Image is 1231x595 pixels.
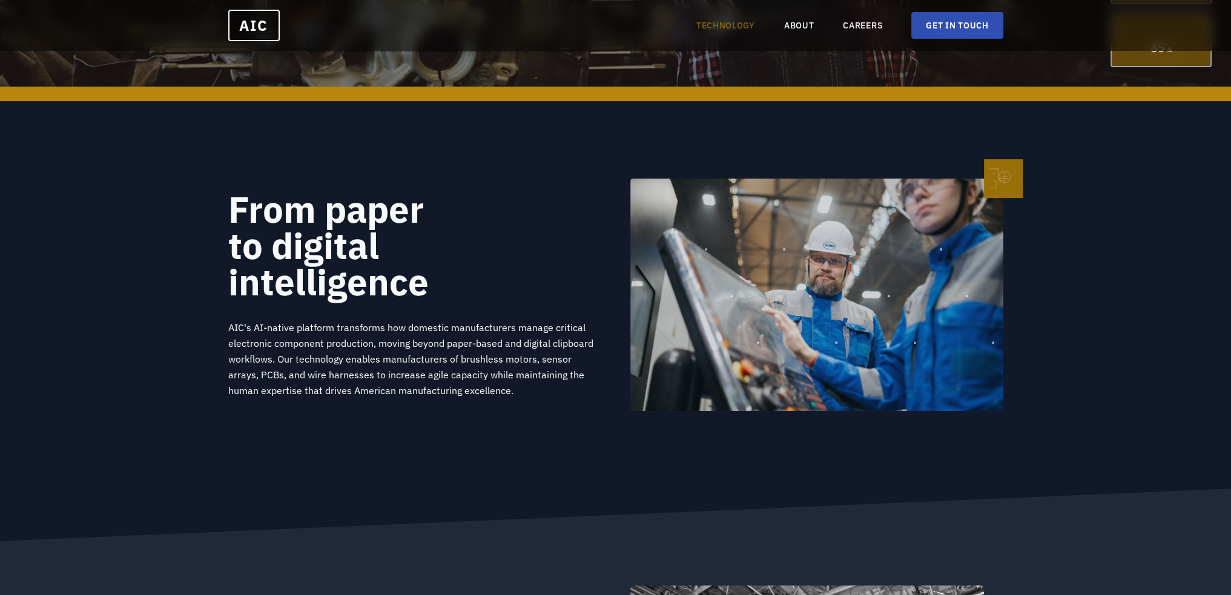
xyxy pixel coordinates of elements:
a: CAREERS [843,19,882,31]
a: AIC [228,10,280,41]
h2: From paper to digital intelligence [228,191,601,300]
a: ABOUT [784,19,814,31]
a: TECHNOLOGY [696,19,755,31]
p: AIC's AI-native platform transforms how domestic manufacturers manage critical electronic compone... [228,320,601,398]
a: GET IN TOUCH [911,12,1003,39]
